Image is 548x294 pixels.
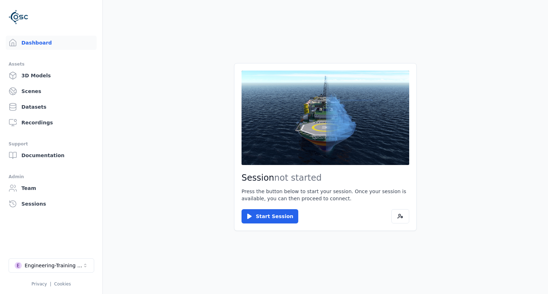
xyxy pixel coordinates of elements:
a: Dashboard [6,36,97,50]
a: Datasets [6,100,97,114]
a: Sessions [6,197,97,211]
a: Privacy [31,282,47,287]
p: Press the button below to start your session. Once your session is available, you can then procee... [242,188,409,202]
button: Select a workspace [9,258,94,273]
a: Recordings [6,115,97,130]
a: Cookies [54,282,71,287]
a: 3D Models [6,68,97,83]
div: Engineering-Training (SSO Staging) [25,262,82,269]
a: Scenes [6,84,97,98]
img: Logo [9,7,29,27]
div: Assets [9,60,94,68]
a: Documentation [6,148,97,163]
a: Team [6,181,97,195]
h2: Session [242,172,409,184]
div: Admin [9,172,94,181]
div: Support [9,140,94,148]
span: | [50,282,51,287]
span: not started [274,173,322,183]
div: E [15,262,22,269]
button: Start Session [242,209,298,223]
